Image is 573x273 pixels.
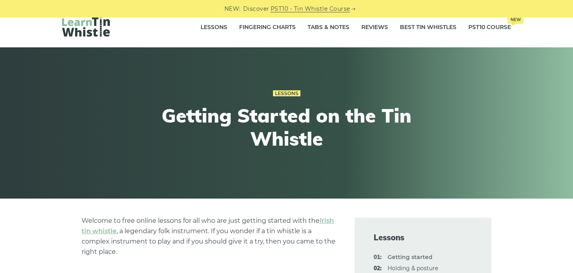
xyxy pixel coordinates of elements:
[374,232,472,243] span: Lessons
[361,18,388,37] a: Reviews
[82,216,335,257] p: Welcome to free online lessons for all who are just getting started with the , a legendary folk i...
[388,265,438,272] a: 02:Holding & posture
[374,253,382,262] span: 01:
[243,4,269,14] span: Discover
[388,253,433,261] strong: Getting started
[62,16,110,37] img: LearnTinWhistle.com
[271,4,350,14] a: PST10 - Tin Whistle Course
[239,18,296,37] a: Fingering Charts
[224,4,241,14] span: NEW:
[507,15,524,24] span: New
[201,18,227,37] a: Lessons
[468,18,511,37] a: PST10 CourseNew
[273,90,300,97] a: Lessons
[400,18,456,37] a: Best Tin Whistles
[140,104,433,150] h1: Getting Started on the Tin Whistle
[308,18,349,37] a: Tabs & Notes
